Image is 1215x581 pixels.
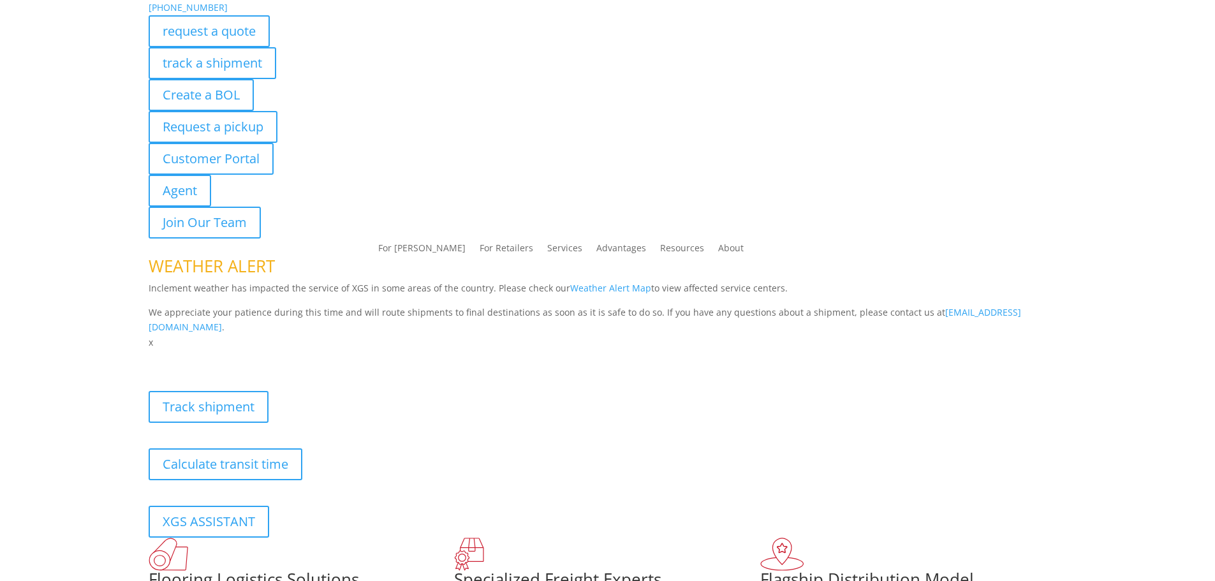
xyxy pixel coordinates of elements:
a: Create a BOL [149,79,254,111]
p: We appreciate your patience during this time and will route shipments to final destinations as so... [149,305,1067,335]
img: xgs-icon-focused-on-flooring-red [454,538,484,571]
a: About [718,244,744,258]
img: xgs-icon-flagship-distribution-model-red [760,538,804,571]
a: For [PERSON_NAME] [378,244,466,258]
a: Calculate transit time [149,448,302,480]
a: For Retailers [480,244,533,258]
a: XGS ASSISTANT [149,506,269,538]
a: Weather Alert Map [570,282,651,294]
p: Inclement weather has impacted the service of XGS in some areas of the country. Please check our ... [149,281,1067,305]
a: [PHONE_NUMBER] [149,1,228,13]
p: x [149,335,1067,350]
a: track a shipment [149,47,276,79]
a: Services [547,244,582,258]
img: xgs-icon-total-supply-chain-intelligence-red [149,538,188,571]
a: Request a pickup [149,111,277,143]
a: Advantages [596,244,646,258]
a: Agent [149,175,211,207]
a: Track shipment [149,391,269,423]
a: Join Our Team [149,207,261,239]
span: WEATHER ALERT [149,254,275,277]
a: Customer Portal [149,143,274,175]
b: Visibility, transparency, and control for your entire supply chain. [149,352,433,364]
a: Resources [660,244,704,258]
a: request a quote [149,15,270,47]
